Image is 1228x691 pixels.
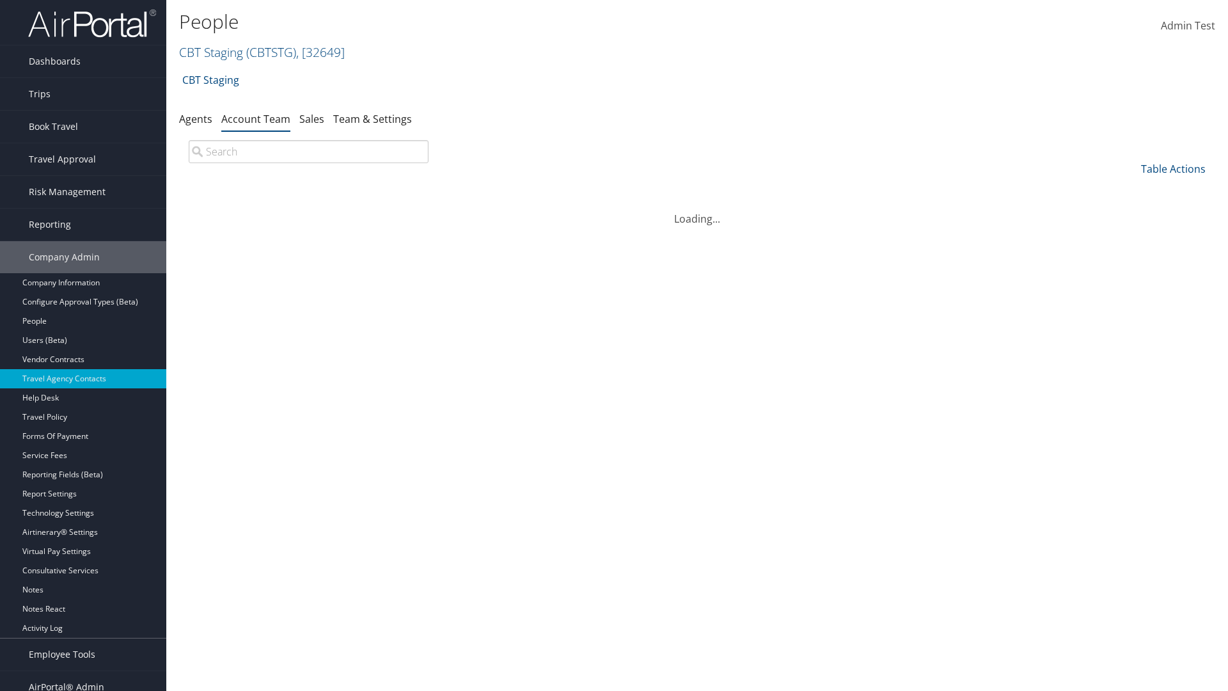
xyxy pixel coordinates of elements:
[29,241,100,273] span: Company Admin
[29,176,106,208] span: Risk Management
[29,45,81,77] span: Dashboards
[28,8,156,38] img: airportal-logo.png
[1141,162,1206,176] a: Table Actions
[296,44,345,61] span: , [ 32649 ]
[189,140,429,163] input: Search
[179,112,212,126] a: Agents
[1161,6,1215,46] a: Admin Test
[299,112,324,126] a: Sales
[29,78,51,110] span: Trips
[333,112,412,126] a: Team & Settings
[29,143,96,175] span: Travel Approval
[246,44,296,61] span: ( CBTSTG )
[29,209,71,241] span: Reporting
[29,639,95,671] span: Employee Tools
[179,8,870,35] h1: People
[179,44,345,61] a: CBT Staging
[29,111,78,143] span: Book Travel
[182,67,239,93] a: CBT Staging
[179,196,1215,226] div: Loading...
[1161,19,1215,33] span: Admin Test
[221,112,290,126] a: Account Team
